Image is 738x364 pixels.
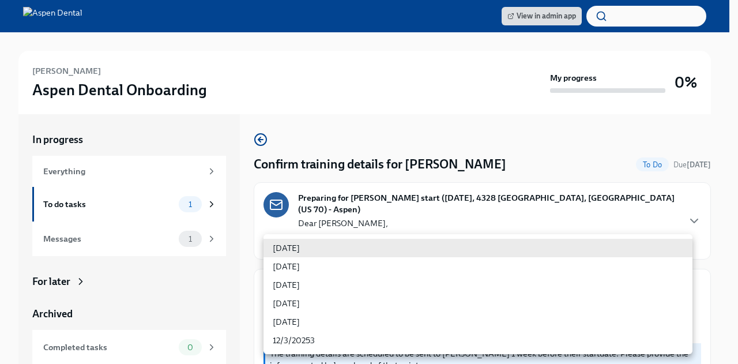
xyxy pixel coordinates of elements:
li: [DATE] [263,294,692,313]
li: 12/3/20253 [263,331,692,350]
li: [DATE] [263,239,692,257]
li: [DATE] [263,276,692,294]
li: [DATE] [263,257,692,276]
li: [DATE] [263,313,692,331]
